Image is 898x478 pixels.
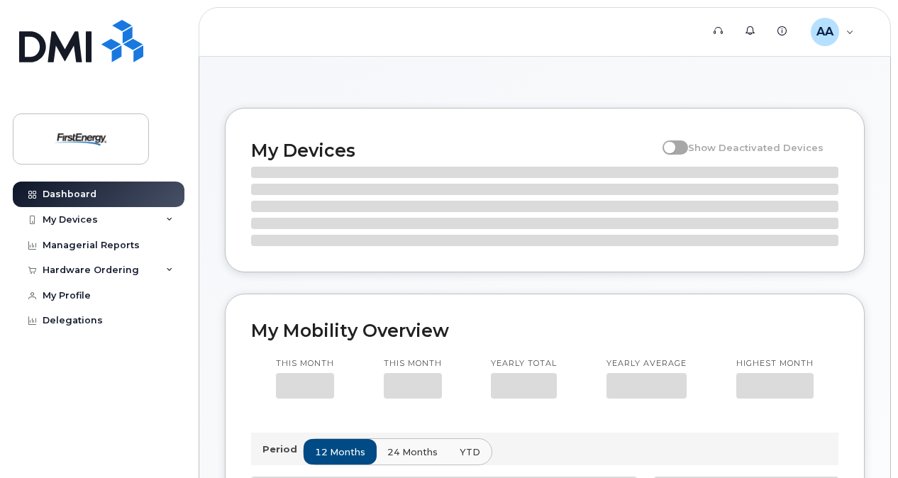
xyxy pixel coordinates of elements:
[251,320,838,341] h2: My Mobility Overview
[460,445,480,459] span: YTD
[387,445,438,459] span: 24 months
[251,140,655,161] h2: My Devices
[606,358,687,369] p: Yearly average
[491,358,557,369] p: Yearly total
[262,443,303,456] p: Period
[276,358,334,369] p: This month
[688,142,824,153] span: Show Deactivated Devices
[663,134,674,145] input: Show Deactivated Devices
[736,358,814,369] p: Highest month
[384,358,442,369] p: This month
